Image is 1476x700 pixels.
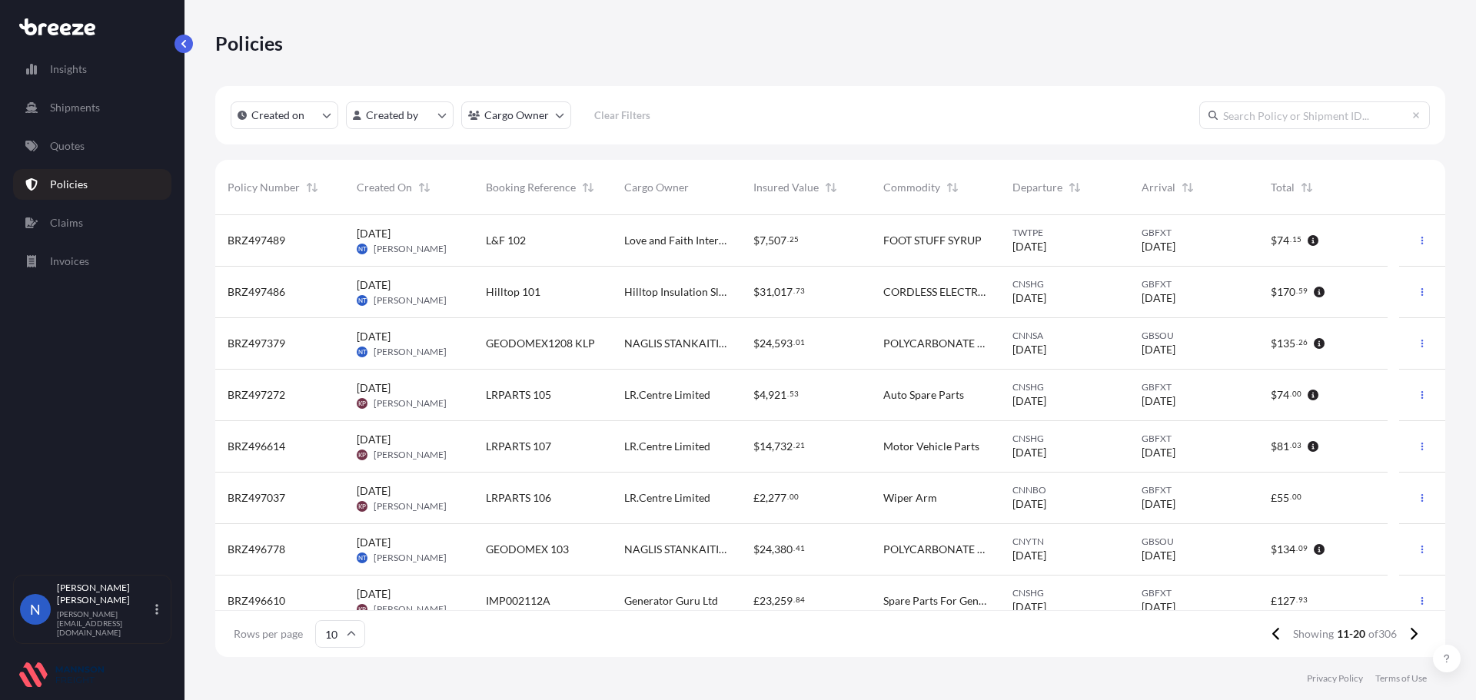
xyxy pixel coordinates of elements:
span: LRPARTS 107 [486,439,551,454]
button: Clear Filters [579,103,665,128]
span: [DATE] [1012,599,1046,615]
span: N [30,602,41,617]
a: Policies [13,169,171,200]
span: . [787,391,789,396]
p: Cargo Owner [484,108,549,123]
span: 31 [760,287,772,297]
span: 134 [1277,544,1295,555]
span: . [1290,391,1291,396]
span: Auto Spare Parts [883,387,964,403]
span: 26 [1298,340,1308,345]
span: 00 [1292,391,1301,396]
span: Motor Vehicle Parts [883,439,979,454]
span: 170 [1277,287,1295,297]
span: KP [358,602,366,617]
span: NT [358,293,367,308]
span: 15 [1292,237,1301,242]
span: GBFXT [1142,381,1246,393]
span: Love and Faith International Limited [624,233,729,248]
span: 73 [796,288,805,294]
span: GBFXT [1142,433,1246,445]
span: 380 [774,544,793,555]
span: 4 [760,390,766,400]
span: , [772,441,774,452]
span: . [1290,443,1291,448]
span: [DATE] [1012,445,1046,460]
span: BRZ496778 [228,542,285,557]
button: Sort [943,178,962,197]
span: [DATE] [357,432,391,447]
span: GBFXT [1142,484,1246,496]
span: [DATE] [1012,496,1046,512]
span: 00 [1292,494,1301,499]
span: BRZ497489 [228,233,285,248]
span: BRZ497379 [228,336,285,351]
span: NT [358,241,367,257]
span: 2 [760,493,766,503]
span: [DATE] [1142,342,1175,357]
span: of 306 [1368,626,1397,642]
span: 00 [790,494,799,499]
p: Created by [366,108,418,123]
span: , [766,390,768,400]
span: Hilltop Insulation Sleeving Products Ltd [624,284,729,300]
span: $ [753,338,760,349]
span: BRZ497037 [228,490,285,506]
span: CNNBO [1012,484,1117,496]
span: . [793,443,795,448]
a: Privacy Policy [1307,672,1363,685]
span: . [793,546,795,551]
span: 53 [790,391,799,396]
p: Claims [50,215,83,231]
span: LR.Centre Limited [624,439,710,454]
span: POLYCARBONATE SHEETS [883,542,988,557]
span: $ [753,235,760,246]
span: Policy Number [228,180,300,195]
span: $ [753,441,760,452]
span: KP [358,396,366,411]
span: 01 [796,340,805,345]
span: 59 [1298,288,1308,294]
span: £ [753,493,760,503]
span: NT [358,550,367,566]
span: 55 [1277,493,1289,503]
span: $ [753,287,760,297]
span: 017 [774,287,793,297]
span: [PERSON_NAME] [374,397,447,410]
span: . [1296,288,1298,294]
span: Booking Reference [486,180,576,195]
p: Policies [215,31,284,55]
a: Claims [13,207,171,238]
span: LRPARTS 106 [486,490,551,506]
span: [DATE] [1012,290,1046,306]
button: createdOn Filter options [231,101,338,129]
span: 11-20 [1337,626,1365,642]
span: [DATE] [357,277,391,293]
span: [DATE] [357,535,391,550]
span: 259 [774,595,793,606]
a: Terms of Use [1375,672,1427,685]
span: 593 [774,338,793,349]
span: 74 [1277,235,1289,246]
a: Insights [13,54,171,85]
span: £ [1271,493,1277,503]
span: CNYTN [1012,536,1117,548]
a: Shipments [13,92,171,123]
p: Created on [251,108,304,123]
span: BRZ496610 [228,593,285,609]
span: , [772,338,774,349]
p: Shipments [50,100,100,115]
span: Arrival [1142,180,1175,195]
input: Search Policy or Shipment ID... [1199,101,1430,129]
span: Departure [1012,180,1062,195]
span: 732 [774,441,793,452]
button: Sort [822,178,840,197]
span: [DATE] [1142,496,1175,512]
button: Sort [1178,178,1197,197]
span: [DATE] [357,483,391,499]
span: . [793,288,795,294]
p: [PERSON_NAME][EMAIL_ADDRESS][DOMAIN_NAME] [57,609,152,637]
button: cargoOwner Filter options [461,101,571,129]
